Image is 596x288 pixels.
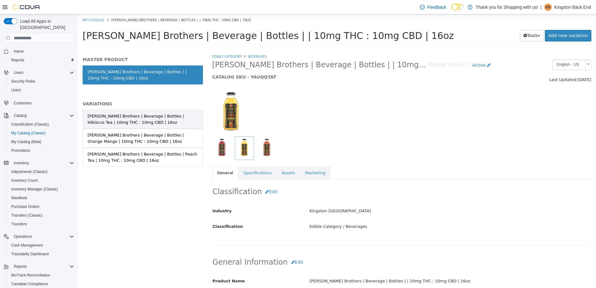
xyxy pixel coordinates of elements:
[199,152,222,165] a: Assets
[135,242,513,254] h2: General Information
[11,99,74,107] span: Customers
[9,78,74,85] span: Security Roles
[9,271,53,279] a: BioTrack Reconciliation
[1,98,77,107] button: Customers
[9,168,74,175] span: Adjustments (Classic)
[6,202,77,211] button: Purchase Orders
[17,18,74,31] span: Load All Apps in [GEOGRAPHIC_DATA]
[11,148,30,153] span: Promotions
[9,56,74,64] span: Reports
[33,3,173,8] span: [PERSON_NAME] Brothers | Beverage | Bottles | | 10mg THC : 10mg CBD | 16oz
[11,204,40,209] span: Purchase Orders
[11,69,26,76] button: Users
[10,137,120,149] div: [PERSON_NAME] Brothers | Beverage | Bottles | Peach Tea | 10mg THC : 10mg CBD | 16oz
[184,172,203,183] button: Edit
[11,48,26,55] a: Home
[11,99,34,107] a: Customers
[5,87,125,92] h5: VARIATIONS
[9,220,74,228] span: Transfers
[9,185,74,193] span: Inventory Manager (Classic)
[5,42,125,48] h5: MASTER PRODUCT
[14,161,29,166] span: Inventory
[9,86,74,94] span: Users
[9,194,30,202] a: Manifests
[11,159,74,167] span: Inventory
[9,203,74,210] span: Purchase Orders
[6,77,77,86] button: Security Roles
[6,241,77,250] button: Cash Management
[11,243,43,248] span: Cash Management
[11,131,46,136] span: My Catalog (Classic)
[6,220,77,228] button: Transfers
[476,3,538,11] p: Thank you for Shopping with us!
[135,210,165,214] span: Classification
[11,58,24,63] span: Reports
[475,46,505,55] span: English - US
[11,139,41,144] span: My Catalog (Beta)
[11,178,38,183] span: Inventory Count
[135,264,167,269] span: Product Name
[9,121,51,128] a: Classification (Classic)
[134,46,351,55] span: [PERSON_NAME] Brothers | Beverage | Bottles | | 10mg THC : 10mg CBD | 16oz
[1,47,77,56] button: Home
[6,176,77,185] button: Inventory Count
[6,137,77,146] button: My Catalog (Beta)
[442,16,466,27] button: Tools
[9,78,38,85] a: Security Roles
[9,129,48,137] a: My Catalog (Classic)
[9,203,42,210] a: Purchase Orders
[9,242,74,249] span: Cash Management
[9,138,74,146] span: My Catalog (Beta)
[9,56,27,64] a: Reports
[135,194,154,199] span: Industry
[9,242,45,249] a: Cash Management
[9,129,74,137] span: My Catalog (Classic)
[6,86,77,94] button: Users
[227,191,518,202] div: Kingston [GEOGRAPHIC_DATA]
[5,51,125,70] a: [PERSON_NAME] Brothers | Beverage | Bottles | | 10mg THC : 10mg CBD | 16oz
[9,86,23,94] a: Users
[11,112,29,119] button: Catalog
[6,56,77,65] button: Reports
[11,252,49,257] span: Traceabilty Dashboard
[6,185,77,194] button: Inventory Manager (Classic)
[9,177,74,184] span: Inventory Count
[6,250,77,258] button: Traceabilty Dashboard
[6,167,77,176] button: Adjustments (Classic)
[6,120,77,129] button: Classification (Classic)
[6,129,77,137] button: My Catalog (Classic)
[6,211,77,220] button: Transfers (Classic)
[11,79,35,84] span: Security Roles
[10,118,120,130] div: [PERSON_NAME] Brothers | Beverage | Bottles | Orange Mango | 10mg THC : 10mg CBD | 16oz
[11,263,74,270] span: Reports
[14,49,24,54] span: Home
[9,280,74,288] span: Canadian Compliance
[9,250,74,258] span: Traceabilty Dashboard
[427,4,446,10] span: Feedback
[394,48,408,53] span: Active
[210,242,229,254] button: Edit
[11,222,27,227] span: Transfers
[9,212,45,219] a: Transfers (Classic)
[134,152,160,165] a: General
[14,264,27,269] span: Reports
[134,40,164,44] a: Edible Category
[5,3,26,8] a: My Catalog
[11,187,58,192] span: Inventory Manager (Classic)
[11,281,48,286] span: Canadian Compliance
[134,75,172,122] img: 150
[135,172,513,183] h2: Classification
[11,273,50,278] span: BioTrack Reconciliation
[9,138,44,146] a: My Catalog (Beta)
[9,121,74,128] span: Classification (Classic)
[11,112,74,119] span: Catalog
[11,263,29,270] button: Reports
[9,194,74,202] span: Manifests
[9,271,74,279] span: BioTrack Reconciliation
[350,48,391,53] small: [Master Product]
[9,280,50,288] a: Canadian Compliance
[11,169,47,174] span: Adjustments (Classic)
[11,122,49,127] span: Classification (Classic)
[1,232,77,241] button: Operations
[14,113,26,118] span: Catalog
